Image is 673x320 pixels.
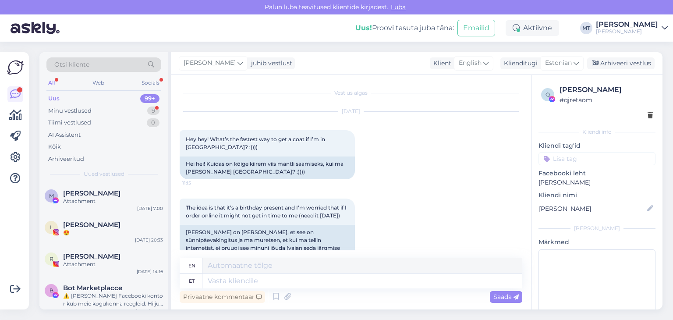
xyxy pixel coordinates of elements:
div: Vestlus algas [180,89,522,97]
div: en [188,258,195,273]
div: ⚠️ [PERSON_NAME] Facebooki konto rikub meie kogukonna reegleid. Hiljuti on meie süsteem saanud ka... [63,292,163,308]
div: 0 [147,118,159,127]
b: Uus! [355,24,372,32]
div: Web [91,77,106,89]
div: Kõik [48,142,61,151]
input: Lisa nimi [539,204,645,213]
span: English [459,58,482,68]
span: The idea is that it’s a birthday present and I’m worried that if I order online it might not get ... [186,204,348,219]
div: Uus [48,94,60,103]
button: Emailid [457,20,495,36]
span: Robin Hunt [63,252,120,260]
a: [PERSON_NAME][PERSON_NAME] [596,21,668,35]
div: Minu vestlused [48,107,92,115]
p: Kliendi tag'id [538,141,655,150]
div: [DATE] 20:33 [135,237,163,243]
div: Arhiveeritud [48,155,84,164]
p: Facebooki leht [538,169,655,178]
div: [DATE] 20:31 [136,308,163,314]
input: Lisa tag [538,152,655,165]
p: [PERSON_NAME] [538,178,655,187]
div: Tiimi vestlused [48,118,91,127]
img: Askly Logo [7,59,24,76]
span: Leele Lahi [63,221,120,229]
span: L [50,224,53,231]
div: juhib vestlust [248,59,292,68]
div: Socials [140,77,161,89]
span: 11:15 [182,180,215,186]
span: Estonian [545,58,572,68]
div: Kliendi info [538,128,655,136]
div: [DATE] 14:16 [137,268,163,275]
div: Aktiivne [506,20,559,36]
div: [PERSON_NAME] [596,21,658,28]
span: M [49,192,54,199]
div: [PERSON_NAME] on [PERSON_NAME], et see on sünnipäevakingitus ja ma muretsen, et kui ma tellin int... [180,225,355,263]
div: Klienditugi [500,59,538,68]
div: [PERSON_NAME] [538,224,655,232]
div: [DATE] 7:00 [137,205,163,212]
span: Hey hey! What’s the fastest way to get a coat if I’m in [GEOGRAPHIC_DATA]? :)))) [186,136,326,150]
span: R [50,256,53,262]
div: Privaatne kommentaar [180,291,265,303]
div: Hei hei! Kuidas on kõige kiirem viis mantli saamiseks, kui ma [PERSON_NAME] [GEOGRAPHIC_DATA]? :)))) [180,156,355,179]
div: [DATE] [180,107,522,115]
div: 😍 [63,229,163,237]
div: Klient [430,59,451,68]
div: MT [580,22,592,34]
div: [PERSON_NAME] [560,85,653,95]
div: [PERSON_NAME] [596,28,658,35]
div: Arhiveeri vestlus [587,57,655,69]
div: 99+ [140,94,159,103]
span: Bot Marketplacce [63,284,122,292]
span: B [50,287,53,294]
div: Attachment [63,197,163,205]
div: et [189,274,195,288]
span: q [545,91,550,98]
div: 9 [147,107,159,115]
p: Kliendi nimi [538,191,655,200]
div: All [46,77,57,89]
span: Saada [493,293,519,301]
div: # qjretaom [560,95,653,105]
span: Mari-Liis Treimut [63,189,120,197]
span: Otsi kliente [54,60,89,69]
span: Luba [388,3,408,11]
div: AI Assistent [48,131,81,139]
div: Proovi tasuta juba täna: [355,23,454,33]
span: Uued vestlused [84,170,124,178]
p: Märkmed [538,238,655,247]
span: [PERSON_NAME] [184,58,236,68]
div: Attachment [63,260,163,268]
